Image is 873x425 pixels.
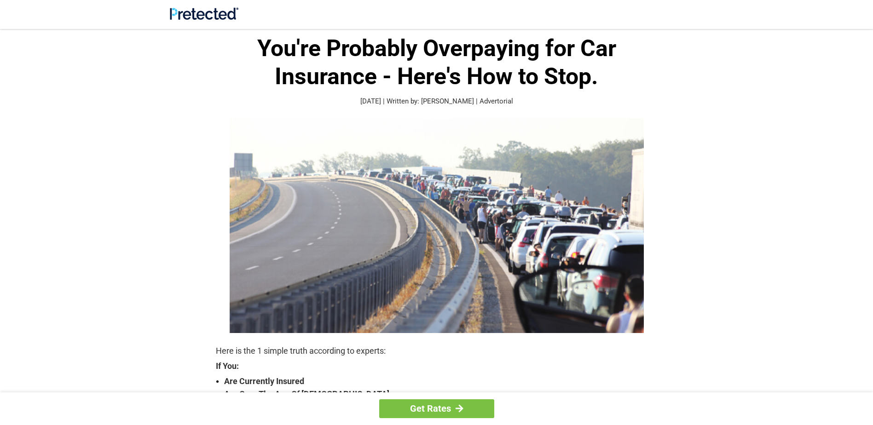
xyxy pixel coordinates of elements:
[216,96,658,107] p: [DATE] | Written by: [PERSON_NAME] | Advertorial
[379,399,494,418] a: Get Rates
[170,13,238,22] a: Site Logo
[224,375,658,388] strong: Are Currently Insured
[216,34,658,91] h1: You're Probably Overpaying for Car Insurance - Here's How to Stop.
[216,362,658,370] strong: If You:
[170,7,238,20] img: Site Logo
[224,388,658,401] strong: Are Over The Age Of [DEMOGRAPHIC_DATA]
[216,345,658,357] p: Here is the 1 simple truth according to experts:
